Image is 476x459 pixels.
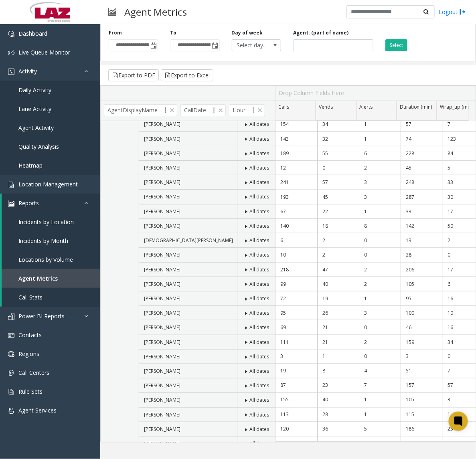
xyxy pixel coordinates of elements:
span: [PERSON_NAME] [144,164,180,171]
td: 26 [317,306,359,320]
span: All dates [249,135,269,142]
span: [PERSON_NAME] [144,179,180,186]
span: All dates [249,353,269,360]
a: Locations by Volume [2,250,100,269]
td: 57 [401,117,442,131]
span: Duration (min) [400,103,432,110]
td: 186 [401,422,442,437]
h3: Agent Metrics [120,2,191,22]
td: 3 [359,190,401,204]
span: All dates [249,295,269,302]
td: 142 [401,219,442,233]
label: From [109,29,122,36]
span: All dates [249,222,269,229]
span: Power BI Reports [18,312,65,320]
td: 6 [275,233,317,248]
td: 163 [401,437,442,451]
span: Agent Activity [18,124,54,131]
span: All dates [249,324,269,331]
td: 72 [275,291,317,306]
label: To [170,29,176,36]
span: All dates [249,440,269,447]
td: 157 [401,378,442,393]
td: 7 [359,378,401,393]
td: 36 [317,422,359,437]
span: Dashboard [18,30,47,37]
td: 10 [275,248,317,262]
td: 154 [275,117,317,131]
span: All dates [249,208,269,215]
span: [PERSON_NAME] [144,368,180,374]
td: 12 [275,161,317,175]
span: Incidents by Month [18,237,68,245]
span: [PERSON_NAME] [144,309,180,316]
td: 3 [359,175,401,190]
span: [PERSON_NAME] [144,150,180,157]
td: 74 [401,132,442,146]
img: 'icon' [8,332,14,339]
td: 1 [359,393,401,407]
td: 0 [359,350,401,364]
td: 46 [401,320,442,335]
span: All dates [249,426,269,433]
span: All dates [249,164,269,171]
td: 4 [359,364,401,378]
td: 218 [275,263,317,277]
span: [PERSON_NAME] [144,266,180,273]
span: All dates [249,150,269,157]
td: 3 [401,350,442,364]
td: 34 [317,117,359,131]
td: 99 [275,277,317,291]
span: Call Stats [18,293,43,301]
span: [PERSON_NAME] [144,411,180,418]
td: 28 [317,408,359,422]
span: [PERSON_NAME] [144,208,180,215]
td: 105 [401,277,442,291]
td: 2 [359,335,401,350]
span: Location Management [18,180,78,188]
span: [PERSON_NAME] [144,396,180,403]
span: Alerts [359,103,373,110]
span: [DEMOGRAPHIC_DATA][PERSON_NAME] [144,237,233,244]
span: [PERSON_NAME] [144,121,180,127]
td: 47 [317,263,359,277]
span: [PERSON_NAME] [144,382,180,389]
td: 1 [359,291,401,306]
td: 40 [317,393,359,407]
span: [PERSON_NAME] [144,440,180,447]
span: Agent Metrics [18,275,58,282]
td: 0 [359,320,401,335]
td: 228 [401,146,442,161]
span: Wrap_up (min) [440,103,473,110]
td: 55 [317,146,359,161]
span: [PERSON_NAME] [144,353,180,360]
span: All dates [249,396,269,403]
td: 18 [317,219,359,233]
td: 1 [359,408,401,422]
td: 241 [275,175,317,190]
td: 5 [359,422,401,437]
span: Incidents by Location [18,218,74,226]
button: Select [385,39,407,51]
button: Export to PDF [108,69,159,81]
span: [PERSON_NAME] [144,281,180,287]
td: 2 [317,233,359,248]
a: Call Stats [2,288,100,307]
span: All dates [249,411,269,418]
td: 3 [275,350,317,364]
span: Lane Activity [18,105,51,113]
label: Day of week [232,29,263,36]
td: 287 [401,190,442,204]
span: All dates [249,193,269,200]
td: 2 [359,437,401,451]
span: All dates [249,281,269,287]
span: All dates [249,179,269,186]
td: 206 [401,263,442,277]
span: Activity [18,67,37,75]
td: 100 [401,306,442,320]
td: 2 [359,277,401,291]
td: 111 [275,335,317,350]
img: 'icon' [8,370,14,376]
span: Drop Column Fields Here [279,89,344,97]
a: Incidents by Location [2,212,100,231]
